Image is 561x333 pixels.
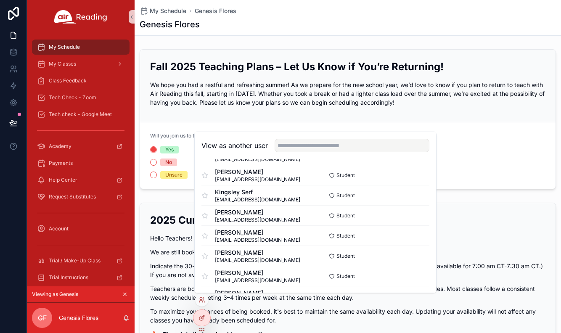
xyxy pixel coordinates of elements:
span: [PERSON_NAME] [215,168,300,176]
span: Trial Instructions [49,274,88,281]
a: Request Substitutes [32,189,130,204]
div: scrollable content [27,34,135,286]
span: Student [336,172,355,179]
div: Yes [165,146,174,153]
span: [EMAIL_ADDRESS][DOMAIN_NAME] [215,217,300,223]
span: [PERSON_NAME] [215,289,300,297]
span: GF [38,313,47,323]
a: Tech check - Google Meet [32,107,130,122]
a: Help Center [32,172,130,188]
span: Payments [49,160,73,166]
p: Indicate the 30-minute slots you are available to teach. (For example, selecting 7:00 AM means yo... [150,262,545,279]
span: [EMAIL_ADDRESS][DOMAIN_NAME] [215,237,300,243]
span: [PERSON_NAME] [215,228,300,237]
h2: 2025 Current Availability [150,213,545,227]
span: [EMAIL_ADDRESS][DOMAIN_NAME] [215,257,300,264]
span: My Schedule [49,44,80,50]
a: Academy [32,139,130,154]
span: Viewing as Genesis [32,291,78,298]
p: Genesis Flores [59,314,98,322]
p: To maximize your chances of being booked, it's best to maintain the same availability each day. U... [150,307,545,325]
a: My Schedule [32,40,130,55]
span: Tech Check - Zoom [49,94,96,101]
p: We are still booking classes. Please keep your schedule as up to date as possible. [150,248,545,256]
a: Genesis Flores [195,7,236,15]
span: Academy [49,143,71,150]
span: Trial / Make-Up Class [49,257,101,264]
span: [EMAIL_ADDRESS][DOMAIN_NAME] [215,176,300,183]
h1: Genesis Flores [140,18,200,30]
h2: View as another user [201,140,268,151]
span: Request Substitutes [49,193,96,200]
span: My Schedule [150,7,186,15]
span: Class Feedback [49,77,87,84]
a: Trial Instructions [32,270,130,285]
span: My Classes [49,61,76,67]
a: Account [32,221,130,236]
div: No [165,159,172,166]
p: Hello Teachers! [150,234,545,243]
span: Student [336,192,355,199]
p: Teachers are booked based on their longevity with Air, availability, and compatibility with schoo... [150,284,545,302]
div: Unsure [165,171,183,179]
span: Kingsley Serf [215,188,300,196]
span: Help Center [49,177,77,183]
span: [EMAIL_ADDRESS][DOMAIN_NAME] [215,277,300,284]
a: Tech Check - Zoom [32,90,130,105]
span: Student [336,233,355,239]
h2: Fall 2025 Teaching Plans – Let Us Know if You’re Returning! [150,60,545,74]
span: [EMAIL_ADDRESS][DOMAIN_NAME] [215,196,300,203]
span: Account [49,225,69,232]
p: We hope you had a restful and refreshing summer! As we prepare for the new school year, we’d love... [150,80,545,107]
a: My Schedule [140,7,186,15]
span: Student [336,273,355,280]
a: My Classes [32,56,130,71]
img: App logo [54,10,107,24]
span: Student [336,212,355,219]
span: [PERSON_NAME] [215,208,300,217]
a: Trial / Make-Up Class [32,253,130,268]
span: Student [336,253,355,259]
span: Tech check - Google Meet [49,111,112,118]
a: Class Feedback [32,73,130,88]
span: [PERSON_NAME] [215,248,300,257]
a: Payments [32,156,130,171]
span: Will you join us to teach in Fall 2025 (after [DATE])? [150,132,272,139]
span: [PERSON_NAME] [215,269,300,277]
